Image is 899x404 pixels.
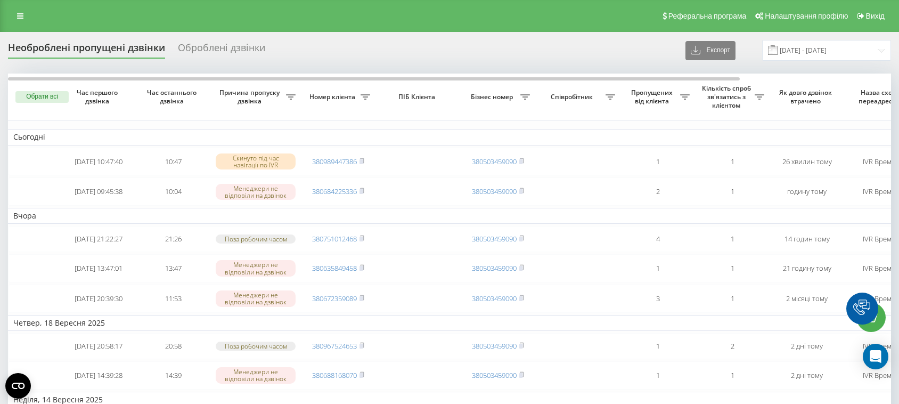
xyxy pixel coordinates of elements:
[385,93,452,101] span: ПІБ Клієнта
[178,42,265,59] div: Оброблені дзвінки
[15,91,69,103] button: Обрати всі
[472,234,517,244] a: 380503459090
[472,341,517,351] a: 380503459090
[61,285,136,313] td: [DATE] 20:39:30
[472,294,517,303] a: 380503459090
[216,260,296,276] div: Менеджери не відповіли на дзвінок
[306,93,361,101] span: Номер клієнта
[312,341,357,351] a: 380967524653
[61,361,136,390] td: [DATE] 14:39:28
[312,234,357,244] a: 380751012468
[695,285,770,313] td: 1
[61,226,136,252] td: [DATE] 21:22:27
[626,88,680,105] span: Пропущених від клієнта
[668,12,747,20] span: Реферальна програма
[216,290,296,306] div: Менеджери не відповіли на дзвінок
[216,184,296,200] div: Менеджери не відповіли на дзвінок
[620,333,695,359] td: 1
[61,148,136,176] td: [DATE] 10:47:40
[61,254,136,282] td: [DATE] 13:47:01
[136,226,210,252] td: 21:26
[312,370,357,380] a: 380688168070
[70,88,127,105] span: Час першого дзвінка
[695,361,770,390] td: 1
[136,361,210,390] td: 14:39
[136,177,210,206] td: 10:04
[770,333,844,359] td: 2 дні тому
[8,42,165,59] div: Необроблені пропущені дзвінки
[466,93,520,101] span: Бізнес номер
[863,344,888,369] div: Open Intercom Messenger
[765,12,848,20] span: Налаштування профілю
[770,177,844,206] td: годину тому
[695,254,770,282] td: 1
[866,12,885,20] span: Вихід
[61,333,136,359] td: [DATE] 20:58:17
[695,177,770,206] td: 1
[136,254,210,282] td: 13:47
[620,254,695,282] td: 1
[61,177,136,206] td: [DATE] 09:45:38
[312,187,357,196] a: 380684225336
[770,226,844,252] td: 14 годин тому
[136,333,210,359] td: 20:58
[620,285,695,313] td: 3
[620,361,695,390] td: 1
[312,294,357,303] a: 380672359089
[695,226,770,252] td: 1
[695,333,770,359] td: 2
[541,93,606,101] span: Співробітник
[216,342,296,351] div: Поза робочим часом
[685,41,735,60] button: Експорт
[312,157,357,166] a: 380989447386
[770,254,844,282] td: 21 годину тому
[216,235,296,244] div: Поза робочим часом
[136,148,210,176] td: 10:47
[136,285,210,313] td: 11:53
[472,370,517,380] a: 380503459090
[700,84,755,109] span: Кількість спроб зв'язатись з клієнтом
[770,361,844,390] td: 2 дні тому
[5,373,31,399] button: Open CMP widget
[620,148,695,176] td: 1
[216,153,296,169] div: Скинуто під час навігації по IVR
[695,148,770,176] td: 1
[472,187,517,196] a: 380503459090
[312,263,357,273] a: 380635849458
[472,157,517,166] a: 380503459090
[472,263,517,273] a: 380503459090
[778,88,836,105] span: Як довго дзвінок втрачено
[770,148,844,176] td: 26 хвилин тому
[620,177,695,206] td: 2
[144,88,202,105] span: Час останнього дзвінка
[770,285,844,313] td: 2 місяці тому
[216,88,286,105] span: Причина пропуску дзвінка
[620,226,695,252] td: 4
[216,367,296,383] div: Менеджери не відповіли на дзвінок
